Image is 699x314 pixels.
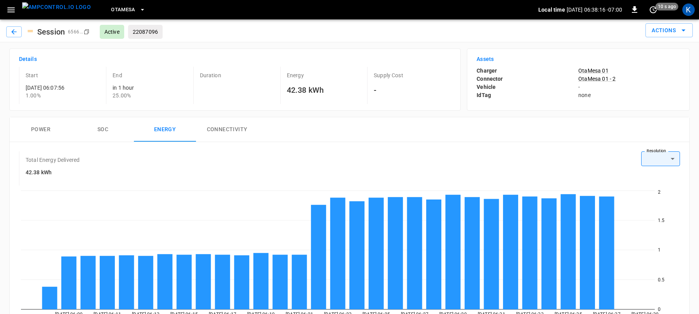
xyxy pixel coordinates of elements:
[567,6,622,14] p: [DATE] 06:38:16 -07:00
[68,29,83,35] span: 6566 ...
[26,84,103,92] p: [DATE] 06:07:56
[658,247,661,253] tspan: 1
[538,6,565,14] p: Local time
[578,75,680,83] a: OtaMesa 01 - 2
[72,117,134,142] button: SOC
[287,84,364,96] h6: 42.38 kWh
[374,84,451,96] h6: -
[108,2,149,17] button: OtaMesa
[578,67,680,75] a: OtaMesa 01
[134,117,196,142] button: Energy
[10,117,72,142] button: Power
[578,91,680,99] p: none
[658,307,661,312] tspan: 0
[477,91,578,99] p: IdTag
[113,71,190,79] p: End
[100,25,124,39] div: Active
[19,55,451,64] h6: Details
[22,2,91,12] img: ampcontrol.io logo
[682,3,695,16] div: profile-icon
[26,156,80,164] p: Total Energy Delivered
[26,71,103,79] p: Start
[26,168,80,177] h6: 42.38 kWh
[656,3,678,10] span: 10 s ago
[133,28,158,36] p: 22087096
[477,67,578,75] p: Charger
[647,148,666,154] label: Resolution
[113,92,190,99] p: 25.00%
[196,117,258,142] button: Connectivity
[477,83,578,91] p: Vehicle
[658,189,661,195] tspan: 2
[647,3,659,16] button: set refresh interval
[374,71,451,79] p: Supply Cost
[287,71,364,79] p: Energy
[34,26,68,38] h6: Session
[111,5,135,14] span: OtaMesa
[26,92,103,99] p: 1.00 %
[578,83,680,91] p: -
[645,23,693,38] button: Actions
[83,28,91,36] div: copy
[477,55,680,64] h6: Assets
[477,75,578,83] p: Connector
[200,71,277,79] p: Duration
[658,277,664,283] tspan: 0.5
[658,218,664,223] tspan: 1.5
[113,84,190,99] div: in 1 hour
